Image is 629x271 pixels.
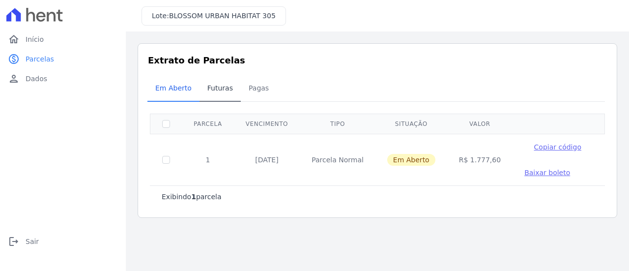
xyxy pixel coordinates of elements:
th: Valor [447,114,513,134]
span: Dados [26,74,47,84]
td: Parcela Normal [300,134,375,185]
a: Baixar boleto [524,168,570,178]
td: 1 [182,134,234,185]
a: personDados [4,69,122,89]
span: Em Aberto [149,78,198,98]
a: logoutSair [4,232,122,251]
p: Exibindo parcela [162,192,222,202]
span: Sair [26,237,39,246]
span: BLOSSOM URBAN HABITAT 305 [169,12,276,20]
h3: Lote: [152,11,276,21]
i: home [8,33,20,45]
b: 1 [191,193,196,201]
span: Em Aberto [387,154,435,166]
th: Parcela [182,114,234,134]
span: Pagas [243,78,275,98]
h3: Extrato de Parcelas [148,54,607,67]
td: [DATE] [234,134,300,185]
span: Copiar código [534,143,581,151]
span: Baixar boleto [524,169,570,177]
a: homeInício [4,30,122,49]
td: R$ 1.777,60 [447,134,513,185]
a: paidParcelas [4,49,122,69]
th: Situação [375,114,447,134]
span: Início [26,34,44,44]
i: person [8,73,20,85]
button: Copiar código [524,142,591,152]
span: Parcelas [26,54,54,64]
a: Futuras [200,76,241,102]
a: Pagas [241,76,277,102]
i: paid [8,53,20,65]
a: Em Aberto [147,76,200,102]
i: logout [8,236,20,247]
th: Tipo [300,114,375,134]
span: Futuras [201,78,239,98]
th: Vencimento [234,114,300,134]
